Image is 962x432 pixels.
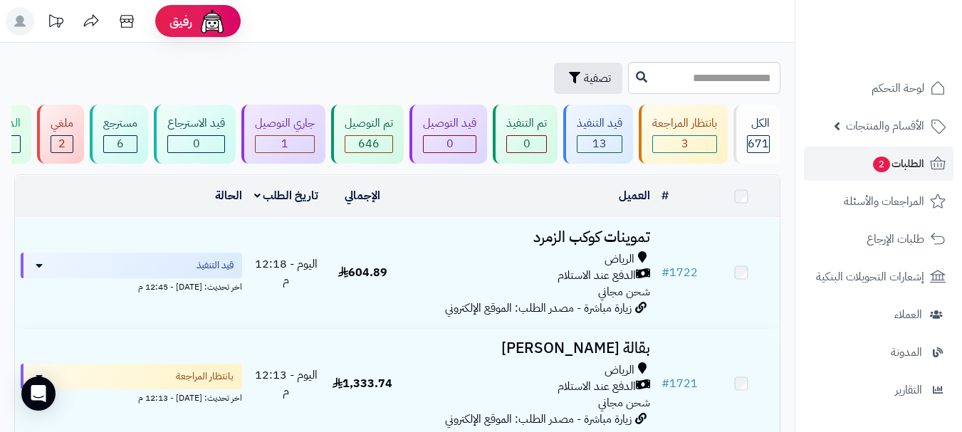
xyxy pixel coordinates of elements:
[506,115,547,132] div: تم التنفيذ
[169,13,192,30] span: رفيق
[197,258,234,273] span: قيد التنفيذ
[21,389,242,404] div: اخر تحديث: [DATE] - 12:13 م
[584,70,611,87] span: تصفية
[424,136,476,152] div: 0
[558,379,636,395] span: الدفع عند الاستلام
[894,305,922,325] span: العملاء
[87,105,151,164] a: مسترجع 6
[333,375,392,392] span: 1,333.74
[198,7,226,36] img: ai-face.png
[662,264,669,281] span: #
[254,187,319,204] a: تاريخ الطلب
[891,342,922,362] span: المدونة
[117,135,124,152] span: 6
[215,187,242,204] a: الحالة
[345,136,392,152] div: 646
[867,229,924,249] span: طلبات الإرجاع
[558,268,636,284] span: الدفع عند الاستلام
[662,187,669,204] a: #
[872,154,924,174] span: الطلبات
[844,191,924,211] span: المراجعات والأسئلة
[804,147,953,181] a: الطلبات2
[653,136,716,152] div: 3
[345,187,380,204] a: الإجمالي
[846,116,924,136] span: الأقسام والمنتجات
[554,63,622,94] button: تصفية
[256,136,314,152] div: 1
[21,376,56,411] div: Open Intercom Messenger
[895,380,922,400] span: التقارير
[51,136,73,152] div: 2
[281,135,288,152] span: 1
[560,105,636,164] a: قيد التنفيذ 13
[176,369,234,384] span: بانتظار المراجعة
[168,136,224,152] div: 0
[605,362,634,379] span: الرياض
[328,105,407,164] a: تم التوصيل 646
[255,367,318,400] span: اليوم - 12:13 م
[193,135,200,152] span: 0
[423,115,476,132] div: قيد التوصيل
[523,135,530,152] span: 0
[577,115,622,132] div: قيد التنفيذ
[804,373,953,407] a: التقارير
[407,340,650,357] h3: بقالة [PERSON_NAME]
[662,264,698,281] a: #1722
[804,297,953,332] a: العملاء
[51,115,73,132] div: ملغي
[407,105,490,164] a: قيد التوصيل 0
[34,105,87,164] a: ملغي 2
[804,260,953,294] a: إشعارات التحويلات البنكية
[407,229,650,246] h3: تموينات كوكب الزمرد
[731,105,783,164] a: الكل671
[358,135,380,152] span: 646
[345,115,393,132] div: تم التوصيل
[598,283,650,300] span: شحن مجاني
[872,78,924,98] span: لوحة التحكم
[592,135,607,152] span: 13
[239,105,328,164] a: جاري التوصيل 1
[804,335,953,369] a: المدونة
[255,115,315,132] div: جاري التوصيل
[865,21,948,51] img: logo-2.png
[636,105,731,164] a: بانتظار المراجعة 3
[338,264,387,281] span: 604.89
[662,375,698,392] a: #1721
[445,300,632,317] span: زيارة مباشرة - مصدر الطلب: الموقع الإلكتروني
[490,105,560,164] a: تم التنفيذ 0
[804,71,953,105] a: لوحة التحكم
[804,222,953,256] a: طلبات الإرجاع
[104,136,137,152] div: 6
[38,7,73,39] a: تحديثات المنصة
[21,278,242,293] div: اخر تحديث: [DATE] - 12:45 م
[872,156,891,173] span: 2
[747,115,770,132] div: الكل
[507,136,546,152] div: 0
[255,255,318,289] span: اليوم - 12:18 م
[598,394,650,411] span: شحن مجاني
[445,411,632,428] span: زيارة مباشرة - مصدر الطلب: الموقع الإلكتروني
[619,187,650,204] a: العميل
[816,267,924,287] span: إشعارات التحويلات البنكية
[103,115,137,132] div: مسترجع
[577,136,622,152] div: 13
[681,135,689,152] span: 3
[605,251,634,268] span: الرياض
[58,135,66,152] span: 2
[652,115,717,132] div: بانتظار المراجعة
[151,105,239,164] a: قيد الاسترجاع 0
[446,135,454,152] span: 0
[662,375,669,392] span: #
[804,184,953,218] a: المراجعات والأسئلة
[167,115,225,132] div: قيد الاسترجاع
[748,135,769,152] span: 671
